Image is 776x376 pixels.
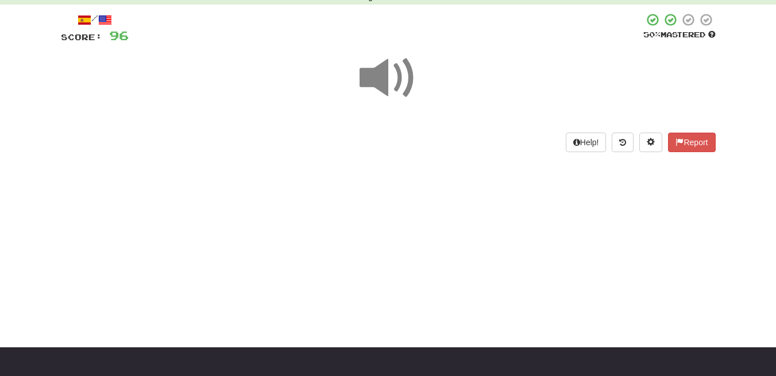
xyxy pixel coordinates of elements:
[668,133,715,152] button: Report
[643,30,661,39] span: 50 %
[109,28,129,42] span: 96
[566,133,607,152] button: Help!
[612,133,634,152] button: Round history (alt+y)
[643,30,716,40] div: Mastered
[61,32,102,42] span: Score:
[61,13,129,27] div: /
